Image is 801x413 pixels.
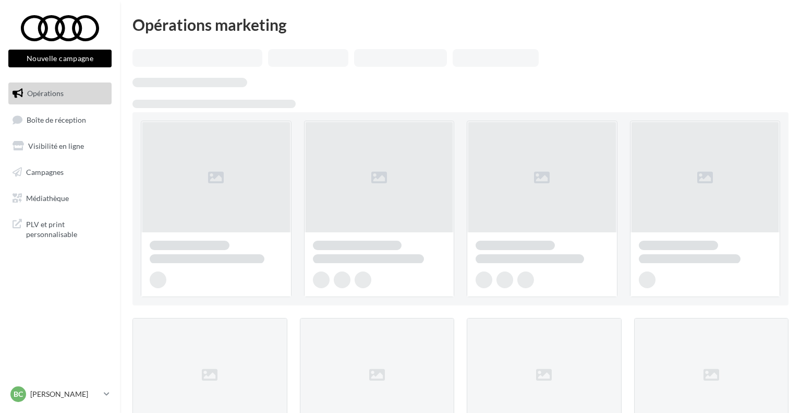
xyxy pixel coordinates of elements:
[26,217,107,240] span: PLV et print personnalisable
[6,109,114,131] a: Boîte de réception
[6,161,114,183] a: Campagnes
[6,135,114,157] a: Visibilité en ligne
[6,82,114,104] a: Opérations
[26,193,69,202] span: Médiathèque
[6,187,114,209] a: Médiathèque
[132,17,788,32] div: Opérations marketing
[8,50,112,67] button: Nouvelle campagne
[14,389,23,399] span: BC
[27,89,64,98] span: Opérations
[26,168,64,176] span: Campagnes
[28,141,84,150] span: Visibilité en ligne
[6,213,114,244] a: PLV et print personnalisable
[8,384,112,404] a: BC [PERSON_NAME]
[27,115,86,124] span: Boîte de réception
[30,389,100,399] p: [PERSON_NAME]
